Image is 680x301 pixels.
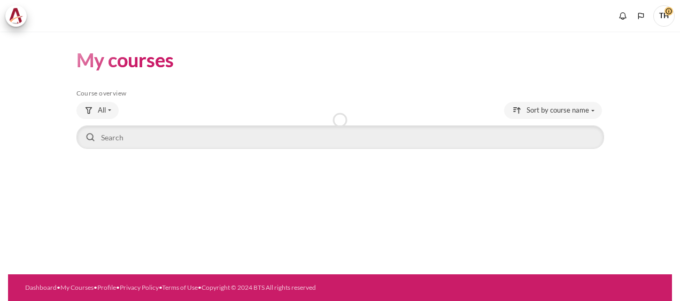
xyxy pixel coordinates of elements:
[5,5,32,27] a: Architeck Architeck
[633,8,649,24] button: Languages
[60,283,94,291] a: My Courses
[653,5,675,27] a: User menu
[76,89,604,98] h5: Course overview
[120,283,159,291] a: Privacy Policy
[76,47,174,73] h1: My courses
[202,283,316,291] a: Copyright © 2024 BTS All rights reserved
[97,283,116,291] a: Profile
[162,283,198,291] a: Terms of Use
[9,8,24,24] img: Architeck
[76,102,119,119] button: Grouping drop-down menu
[25,283,57,291] a: Dashboard
[615,8,631,24] div: Show notification window with no new notifications
[76,102,604,151] div: Course overview controls
[25,283,371,292] div: • • • • •
[527,105,589,116] span: Sort by course name
[98,105,106,116] span: All
[653,5,675,27] span: TH
[76,125,604,149] input: Search
[8,31,672,167] section: Content
[504,102,602,119] button: Sorting drop-down menu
